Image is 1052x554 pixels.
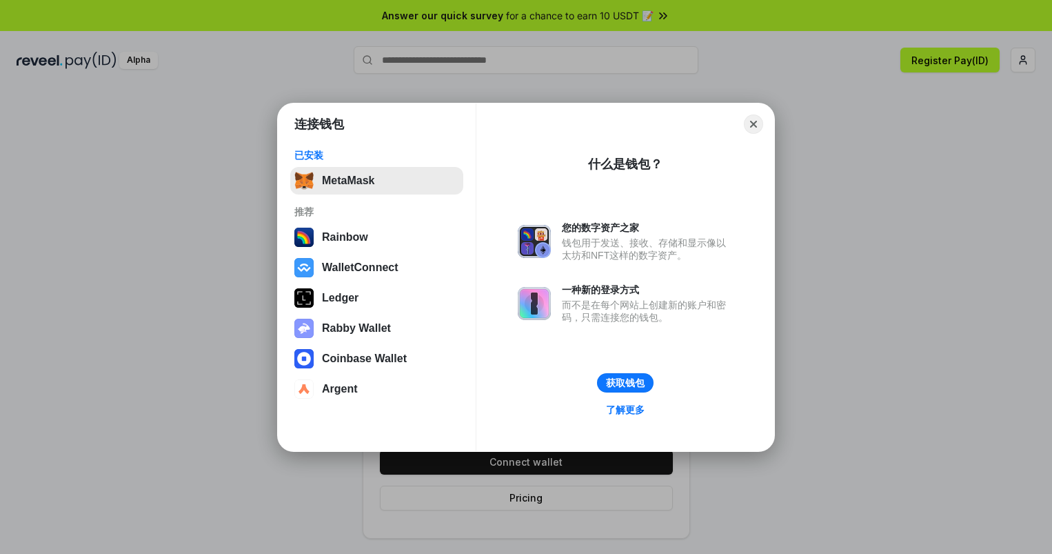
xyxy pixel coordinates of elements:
button: Ledger [290,284,463,312]
img: svg+xml,%3Csvg%20width%3D%2228%22%20height%3D%2228%22%20viewBox%3D%220%200%2028%2028%22%20fill%3D... [294,379,314,399]
div: 已安装 [294,149,459,161]
div: MetaMask [322,175,374,187]
img: svg+xml,%3Csvg%20xmlns%3D%22http%3A%2F%2Fwww.w3.org%2F2000%2Fsvg%22%20fill%3D%22none%22%20viewBox... [518,225,551,258]
div: Rainbow [322,231,368,244]
div: 一种新的登录方式 [562,284,733,296]
button: MetaMask [290,167,463,195]
button: Argent [290,375,463,403]
div: 获取钱包 [606,377,645,389]
button: Rabby Wallet [290,315,463,342]
img: svg+xml,%3Csvg%20fill%3D%22none%22%20height%3D%2233%22%20viewBox%3D%220%200%2035%2033%22%20width%... [294,171,314,190]
button: 获取钱包 [597,373,654,393]
img: svg+xml,%3Csvg%20width%3D%22120%22%20height%3D%22120%22%20viewBox%3D%220%200%20120%20120%22%20fil... [294,228,314,247]
img: svg+xml,%3Csvg%20width%3D%2228%22%20height%3D%2228%22%20viewBox%3D%220%200%2028%2028%22%20fill%3D... [294,349,314,368]
div: Ledger [322,292,358,304]
h1: 连接钱包 [294,116,344,132]
img: svg+xml,%3Csvg%20xmlns%3D%22http%3A%2F%2Fwww.w3.org%2F2000%2Fsvg%22%20width%3D%2228%22%20height%3... [294,288,314,308]
div: Argent [322,383,358,395]
div: 了解更多 [606,404,645,416]
div: 钱包用于发送、接收、存储和显示像以太坊和NFT这样的数字资产。 [562,237,733,261]
div: 什么是钱包？ [588,156,662,172]
div: 而不是在每个网站上创建新的账户和密码，只需连接您的钱包。 [562,299,733,324]
img: svg+xml,%3Csvg%20width%3D%2228%22%20height%3D%2228%22%20viewBox%3D%220%200%2028%2028%22%20fill%3D... [294,258,314,277]
img: svg+xml,%3Csvg%20xmlns%3D%22http%3A%2F%2Fwww.w3.org%2F2000%2Fsvg%22%20fill%3D%22none%22%20viewBox... [294,319,314,338]
div: WalletConnect [322,261,398,274]
button: WalletConnect [290,254,463,281]
div: 您的数字资产之家 [562,221,733,234]
div: Coinbase Wallet [322,353,407,365]
div: Rabby Wallet [322,322,391,335]
button: Close [744,115,763,134]
img: svg+xml,%3Csvg%20xmlns%3D%22http%3A%2F%2Fwww.w3.org%2F2000%2Fsvg%22%20fill%3D%22none%22%20viewBox... [518,287,551,320]
div: 推荐 [294,206,459,218]
a: 了解更多 [598,401,653,419]
button: Rainbow [290,224,463,251]
button: Coinbase Wallet [290,345,463,373]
